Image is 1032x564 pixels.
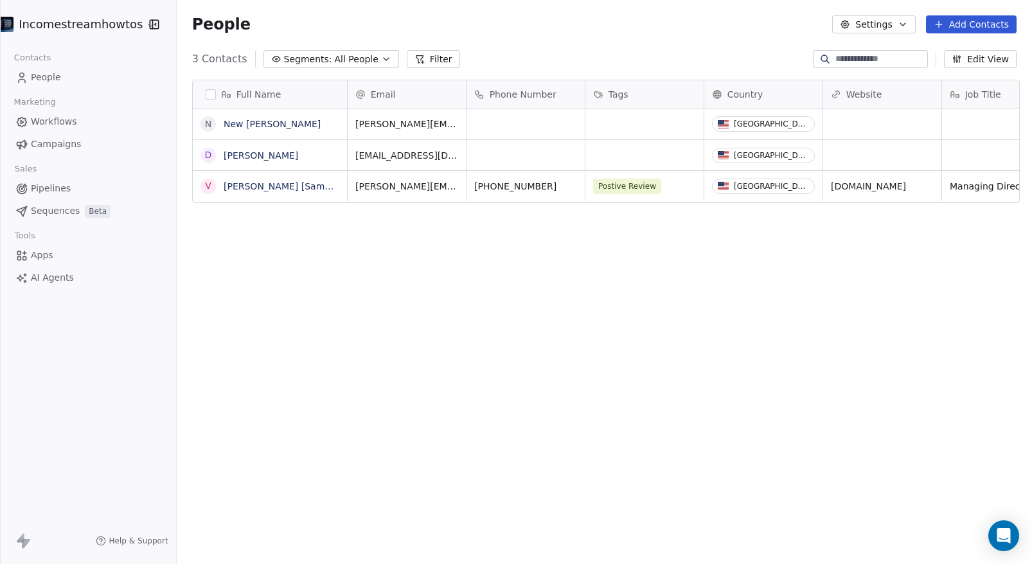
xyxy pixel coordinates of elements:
[10,67,166,88] a: People
[355,180,458,193] span: [PERSON_NAME][EMAIL_ADDRESS][DOMAIN_NAME]
[31,115,77,128] span: Workflows
[585,80,704,108] div: Tags
[10,267,166,288] a: AI Agents
[85,205,111,218] span: Beta
[224,181,342,191] a: [PERSON_NAME] [Sample]
[474,180,577,193] span: [PHONE_NUMBER]
[10,178,166,199] a: Pipelines
[31,137,81,151] span: Campaigns
[988,520,1019,551] div: Open Intercom Messenger
[10,134,166,155] a: Campaigns
[224,119,321,129] a: New [PERSON_NAME]
[192,51,247,67] span: 3 Contacts
[965,88,1001,101] span: Job Title
[31,71,61,84] span: People
[31,204,80,218] span: Sequences
[31,249,53,262] span: Apps
[204,148,211,162] div: D
[355,118,458,130] span: [PERSON_NAME][EMAIL_ADDRESS][PERSON_NAME][DOMAIN_NAME]
[734,151,809,160] div: [GEOGRAPHIC_DATA]
[31,182,71,195] span: Pipelines
[490,88,556,101] span: Phone Number
[846,88,882,101] span: Website
[284,53,332,66] span: Segments:
[10,111,166,132] a: Workflows
[8,93,61,112] span: Marketing
[609,88,628,101] span: Tags
[832,15,915,33] button: Settings
[192,15,251,34] span: People
[9,226,40,245] span: Tools
[335,53,378,66] span: All People
[96,536,168,546] a: Help & Support
[193,109,348,546] div: grid
[9,159,42,179] span: Sales
[704,80,823,108] div: Country
[205,179,211,193] div: V
[734,119,809,128] div: [GEOGRAPHIC_DATA]
[31,271,74,285] span: AI Agents
[355,149,458,162] span: [EMAIL_ADDRESS][DOMAIN_NAME]
[224,150,298,161] a: [PERSON_NAME]
[15,13,139,35] button: Incomestreamhowtos
[348,80,466,108] div: Email
[193,80,347,108] div: Full Name
[734,182,809,191] div: [GEOGRAPHIC_DATA]
[10,245,166,266] a: Apps
[371,88,396,101] span: Email
[926,15,1017,33] button: Add Contacts
[823,80,941,108] div: Website
[407,50,460,68] button: Filter
[593,179,661,194] span: Postive Review
[8,48,57,67] span: Contacts
[19,16,143,33] span: Incomestreamhowtos
[109,536,168,546] span: Help & Support
[944,50,1017,68] button: Edit View
[10,200,166,222] a: SequencesBeta
[727,88,763,101] span: Country
[236,88,281,101] span: Full Name
[204,118,211,131] div: N
[467,80,585,108] div: Phone Number
[831,181,906,191] a: [DOMAIN_NAME]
